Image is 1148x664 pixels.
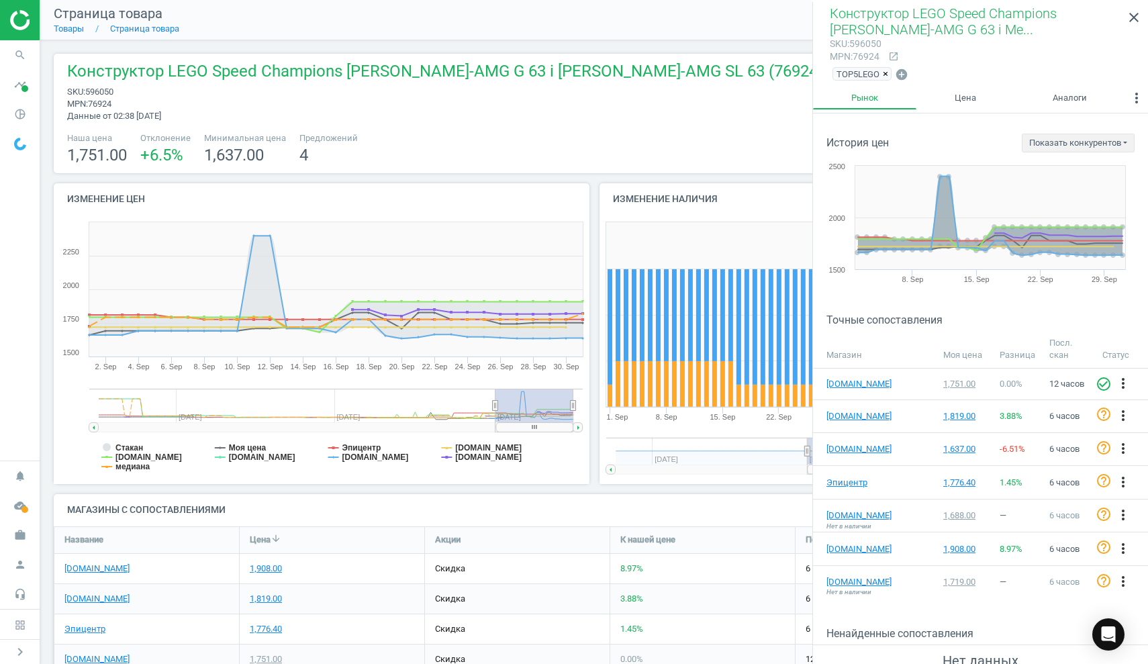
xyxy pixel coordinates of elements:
a: Цена [916,87,1014,109]
button: more_vert [1115,474,1131,491]
span: mpn : [67,99,88,109]
i: open_in_new [888,51,899,62]
span: скидка [435,654,465,664]
text: 1500 [829,266,845,274]
a: open_in_new [881,51,899,63]
span: 6 часов [1049,477,1080,487]
span: скидка [435,594,465,604]
tspan: [DOMAIN_NAME] [455,443,522,453]
div: 1,819.00 [943,410,987,422]
tspan: 22. Sep [1028,275,1053,283]
span: 6 часов назад [806,593,970,605]
tspan: 28. Sep [521,363,546,371]
button: more_vert [1115,375,1131,393]
span: Конструктор LEGO Speed Champions [PERSON_NAME]-AMG G 63 і Me... [830,5,1057,38]
span: TOP5LEGO [836,68,879,80]
th: Статус [1096,331,1148,369]
a: [DOMAIN_NAME] [826,378,894,390]
span: × [883,69,888,79]
a: [DOMAIN_NAME] [826,510,894,522]
div: — [1000,510,1036,522]
tspan: 22. Sep [422,363,448,371]
span: 596050 [85,87,113,97]
tspan: [DOMAIN_NAME] [229,453,295,462]
div: Open Intercom Messenger [1092,618,1125,651]
a: Эпицентр [826,477,894,489]
span: 8.97 % [1000,544,1022,554]
span: скидка [435,624,465,634]
tspan: 24. Sep [455,363,481,371]
i: pie_chart_outlined [7,101,33,127]
div: : 76924 [830,50,881,63]
span: 6 часов [1049,577,1080,587]
button: add_circle [894,67,909,83]
tspan: 8. Sep [902,275,924,283]
text: 1500 [63,348,79,357]
span: Отклонение [140,132,191,144]
span: 6 часов [1049,510,1080,520]
tspan: 8. Sep [194,363,216,371]
tspan: [DOMAIN_NAME] [455,453,522,462]
th: Моя цена [937,331,993,369]
i: notifications [7,463,33,489]
span: 6 часов назад [806,623,970,635]
a: [DOMAIN_NAME] [826,543,894,555]
button: more_vert [1115,540,1131,558]
a: Страница товара [110,23,179,34]
tspan: Эпицентр [342,443,381,453]
span: Минимальная цена [204,132,286,144]
span: 6 часов [1049,411,1080,421]
text: 2250 [63,248,79,256]
text: 2000 [829,214,845,222]
i: more_vert [1115,474,1131,490]
span: 6 часов [1049,444,1080,454]
div: 1,751.00 [943,378,987,390]
button: more_vert [1115,440,1131,458]
i: search [7,42,33,68]
th: Разница [993,331,1043,369]
i: more_vert [1129,90,1145,106]
tspan: 29. Sep [1092,275,1117,283]
span: Название [64,534,103,546]
a: Товары [54,23,84,34]
i: help_outline [1096,440,1112,456]
div: 1,719.00 [943,576,987,588]
tspan: 8. Sep [655,413,677,421]
span: Страница товара [54,5,162,21]
button: more_vert [1115,573,1131,591]
tspan: медиана [115,462,150,471]
i: close [1126,9,1142,26]
i: more_vert [1115,440,1131,457]
div: 1,637.00 [943,443,987,455]
span: 1,751.00 [67,146,127,164]
h4: Изменение наличия [600,183,862,215]
div: 1,776.40 [250,623,282,635]
span: 1,637.00 [204,146,264,164]
button: Показать конкурентов [1022,134,1135,152]
button: × [883,68,891,80]
div: 1,908.00 [943,543,987,555]
i: help_outline [1096,573,1112,589]
i: help_outline [1096,473,1112,489]
i: check_circle_outline [1096,376,1112,392]
span: 6 часов назад [806,563,970,575]
tspan: 16. Sep [324,363,349,371]
img: ajHJNr6hYgQAAAAASUVORK5CYII= [10,10,105,30]
tspan: 15. Sep [964,275,990,283]
i: person [7,552,33,577]
i: more_vert [1115,408,1131,424]
tspan: [DOMAIN_NAME] [115,453,182,462]
img: wGWNvw8QSZomAAAAABJRU5ErkJggg== [14,138,26,150]
tspan: 10. Sep [225,363,250,371]
span: Посл. скан [806,534,849,546]
text: 1750 [63,315,79,323]
a: Аналоги [1014,87,1125,109]
button: chevron_right [3,643,37,661]
span: 12 часов [1049,379,1084,389]
span: Наша цена [67,132,127,144]
a: [DOMAIN_NAME] [826,410,894,422]
span: Нет в наличии [826,522,871,531]
i: cloud_done [7,493,33,518]
i: help_outline [1096,406,1112,422]
i: more_vert [1115,375,1131,391]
